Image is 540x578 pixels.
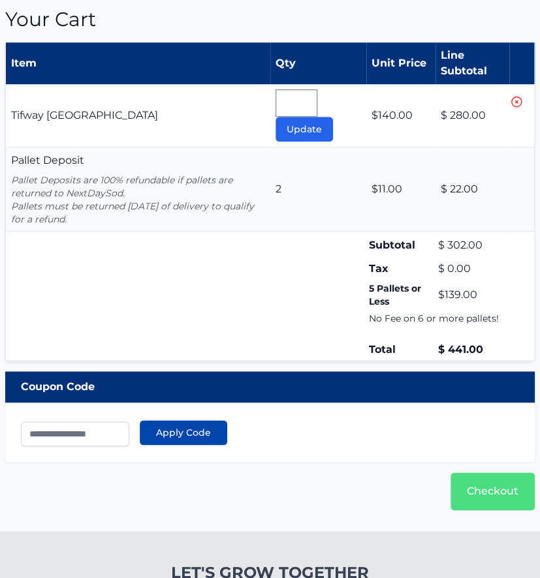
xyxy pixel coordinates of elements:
[366,42,436,85] th: Unit Price
[366,258,436,279] td: Tax
[366,339,436,361] td: Total
[436,258,509,279] td: $ 0.00
[366,84,436,147] td: $140.00
[6,147,270,232] td: Pallet Deposit
[6,42,270,85] th: Item
[270,147,366,232] td: 2
[5,8,535,31] h1: Your Cart
[436,232,509,259] td: $ 302.00
[436,339,509,361] td: $ 441.00
[436,42,509,85] th: Line Subtotal
[140,420,227,445] button: Apply Code
[436,147,509,232] td: $ 22.00
[369,312,507,325] p: No Fee on 6 or more pallets!
[366,147,436,232] td: $11.00
[436,279,509,311] td: $139.00
[270,42,366,85] th: Qty
[11,174,265,226] p: Pallet Deposits are 100% refundable if pallets are returned to NextDaySod. Pallets must be return...
[5,371,535,403] div: Coupon Code
[436,84,509,147] td: $ 280.00
[451,472,535,510] a: Checkout
[366,279,436,311] td: 5 Pallets or Less
[6,84,270,147] td: Tifway [GEOGRAPHIC_DATA]
[276,117,333,142] button: Update
[156,426,211,439] span: Apply Code
[366,232,436,259] td: Subtotal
